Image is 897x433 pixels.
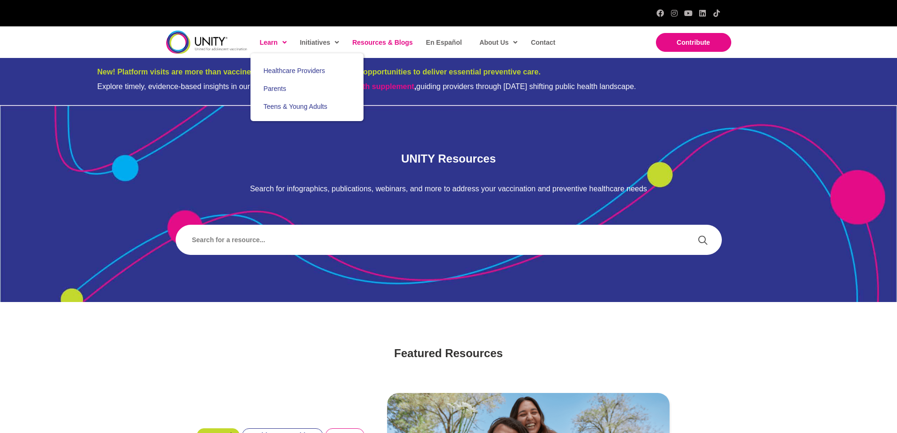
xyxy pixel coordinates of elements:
a: TikTok [713,9,720,17]
div: Explore timely, evidence-based insights in our new guiding providers through [DATE] shifting publ... [97,82,800,91]
a: En Español [421,32,466,53]
a: Teens & Young Adults [251,98,364,115]
a: Instagram [671,9,678,17]
a: Parents [251,80,364,98]
span: Resources & Blogs [352,39,412,46]
p: Search for infographics, publications, webinars, and more to address your vaccination and prevent... [176,184,722,194]
a: YouTube [685,9,692,17]
span: Parents [264,85,286,92]
span: Contact [531,39,555,46]
span: Initiatives [300,35,339,49]
span: Learn [260,35,287,49]
span: Contribute [677,39,710,46]
span: About Us [479,35,517,49]
input: Search input [185,229,688,251]
a: LinkedIn [699,9,706,17]
a: Healthcare Providers [251,62,364,80]
a: Resources & Blogs [347,32,416,53]
span: New! Platform visits are more than vaccine appointments—they’re critical opportunities to deliver... [97,68,541,76]
span: Featured Resources [394,347,503,359]
span: UNITY Resources [401,152,496,165]
span: Teens & Young Adults [264,103,327,110]
span: Healthcare Providers [264,67,325,74]
a: About Us [475,32,521,53]
img: unity-logo-dark [166,31,247,54]
a: Contribute [656,33,731,52]
a: Contact [526,32,559,53]
a: Facebook [656,9,664,17]
span: En Español [426,39,462,46]
form: Search form [185,229,693,251]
